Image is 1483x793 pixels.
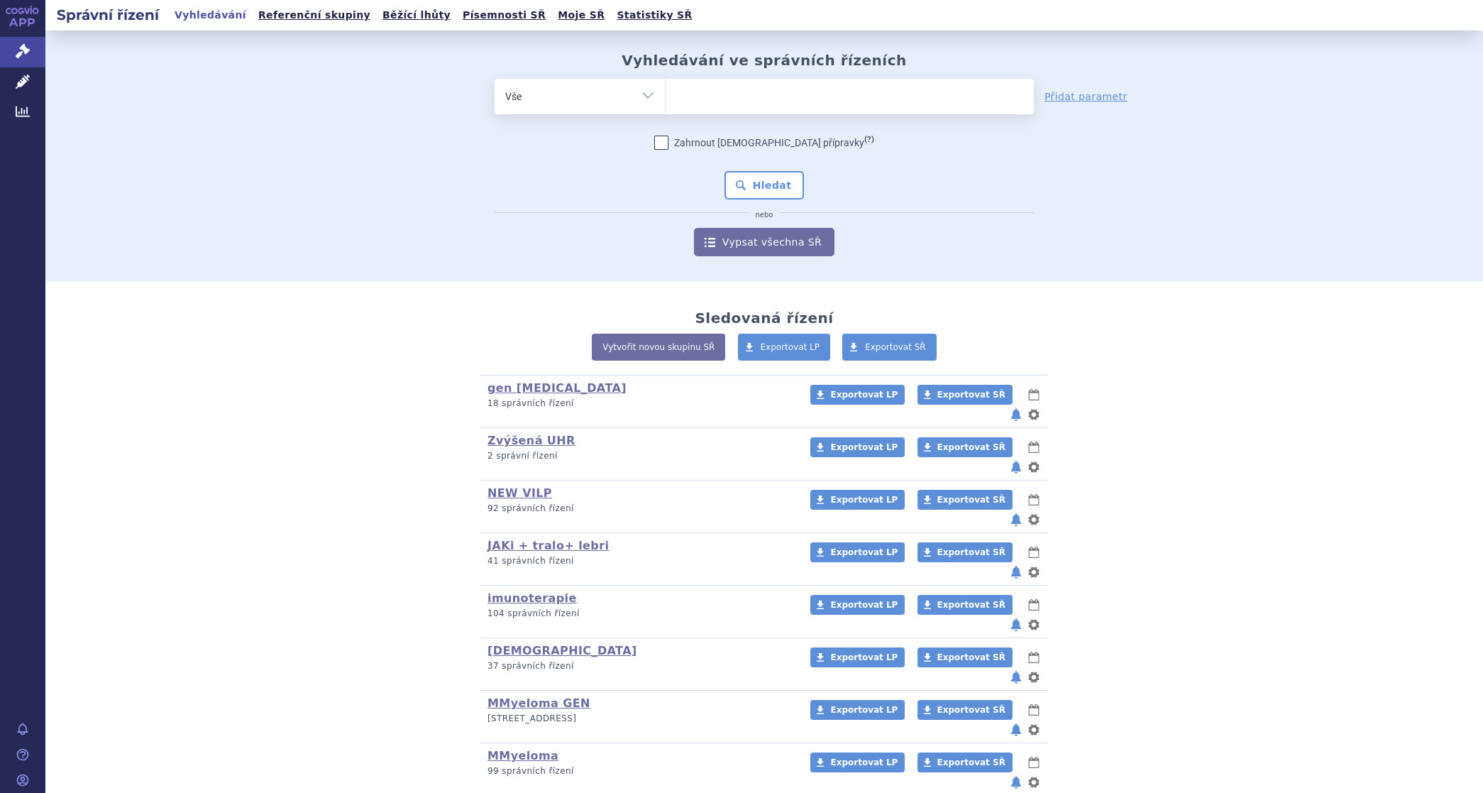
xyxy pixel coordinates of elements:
a: MMyeloma GEN [487,696,590,710]
button: nastavení [1027,616,1041,633]
button: notifikace [1009,721,1023,738]
a: Exportovat SŘ [917,490,1013,510]
a: Exportovat SŘ [917,753,1013,772]
button: nastavení [1027,564,1041,581]
a: Vytvořit novou skupinu SŘ [592,334,725,361]
button: lhůty [1027,439,1041,456]
p: 104 správních řízení [487,608,792,620]
button: lhůty [1027,649,1041,666]
button: lhůty [1027,386,1041,403]
a: Písemnosti SŘ [458,6,550,25]
p: 92 správních řízení [487,503,792,515]
span: Exportovat LP [830,652,898,662]
a: Exportovat LP [810,647,905,667]
button: notifikace [1009,406,1023,423]
span: Exportovat SŘ [937,442,1005,452]
a: NEW VILP [487,486,552,500]
a: Exportovat LP [810,437,905,457]
button: nastavení [1027,511,1041,528]
a: gen [MEDICAL_DATA] [487,381,627,395]
abbr: (?) [864,135,874,145]
button: nastavení [1027,406,1041,423]
button: notifikace [1009,616,1023,633]
button: lhůty [1027,491,1041,508]
span: Exportovat SŘ [937,652,1005,662]
a: Referenční skupiny [254,6,375,25]
button: notifikace [1009,669,1023,686]
a: Exportovat SŘ [917,700,1013,720]
a: [DEMOGRAPHIC_DATA] [487,644,637,657]
span: Exportovat SŘ [937,390,1005,400]
label: Zahrnout [DEMOGRAPHIC_DATA] přípravky [654,136,874,150]
button: nastavení [1027,459,1041,476]
a: Exportovat LP [810,385,905,405]
button: notifikace [1009,564,1023,581]
a: MMyeloma [487,749,558,762]
a: Vyhledávání [170,6,250,25]
a: Exportovat SŘ [917,595,1013,615]
button: lhůty [1027,596,1041,613]
a: Zvýšená UHR [487,434,575,447]
p: [STREET_ADDRESS] [487,713,792,725]
a: Exportovat SŘ [917,542,1013,562]
button: nastavení [1027,774,1041,791]
a: JAKi + tralo+ lebri [487,539,609,552]
span: Exportovat LP [830,600,898,610]
span: Exportovat LP [830,442,898,452]
a: imunoterapie [487,591,577,605]
a: Běžící lhůty [378,6,455,25]
button: lhůty [1027,754,1041,771]
button: nastavení [1027,721,1041,738]
a: Exportovat LP [810,700,905,720]
span: Exportovat SŘ [937,495,1005,505]
button: notifikace [1009,511,1023,528]
button: lhůty [1027,544,1041,561]
a: Exportovat LP [810,595,905,615]
p: 37 správních řízení [487,660,792,672]
span: Exportovat SŘ [937,705,1005,715]
span: Exportovat LP [761,342,820,352]
h2: Vyhledávání ve správních řízeních [622,52,907,69]
p: 2 správní řízení [487,450,792,462]
a: Exportovat LP [810,542,905,562]
p: 18 správních řízení [487,398,792,410]
span: Exportovat SŘ [865,342,926,352]
p: 41 správních řízení [487,555,792,567]
a: Exportovat SŘ [917,385,1013,405]
a: Vypsat všechna SŘ [694,228,834,256]
a: Statistiky SŘ [612,6,696,25]
i: nebo [749,211,781,219]
h2: Sledovaná řízení [695,310,833,327]
a: Moje SŘ [553,6,609,25]
span: Exportovat LP [830,390,898,400]
span: Exportovat LP [830,495,898,505]
h2: Správní řízení [45,5,170,25]
a: Exportovat SŘ [917,647,1013,667]
span: Exportovat LP [830,705,898,715]
span: Exportovat LP [830,547,898,557]
a: Přidat parametr [1044,89,1128,104]
a: Exportovat SŘ [842,334,937,361]
p: 99 správních řízení [487,765,792,777]
a: Exportovat LP [810,753,905,772]
span: Exportovat SŘ [937,547,1005,557]
a: Exportovat LP [810,490,905,510]
button: nastavení [1027,669,1041,686]
a: Exportovat SŘ [917,437,1013,457]
button: Hledat [724,171,805,199]
span: Exportovat LP [830,758,898,767]
button: notifikace [1009,774,1023,791]
button: notifikace [1009,459,1023,476]
span: Exportovat SŘ [937,758,1005,767]
span: Exportovat SŘ [937,600,1005,610]
a: Exportovat LP [738,334,831,361]
button: lhůty [1027,701,1041,718]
